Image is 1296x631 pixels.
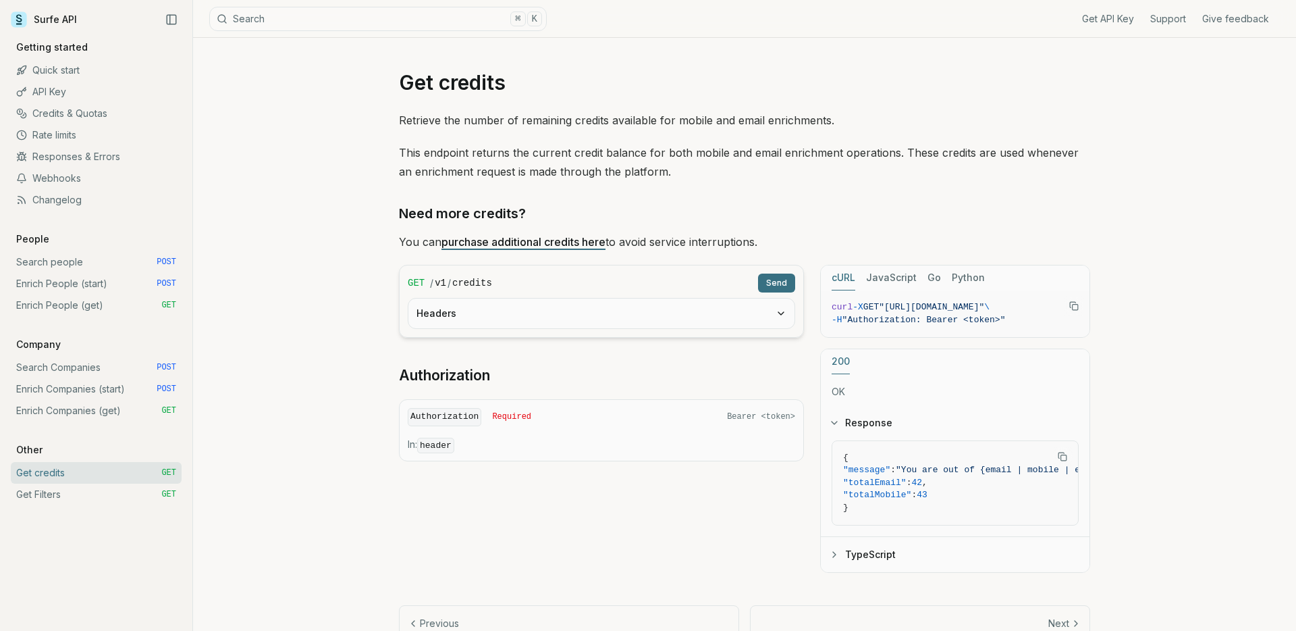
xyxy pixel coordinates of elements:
[843,490,911,500] span: "totalMobile"
[11,273,182,295] a: Enrich People (start) POST
[11,357,182,378] a: Search Companies POST
[843,453,848,463] span: {
[441,235,605,249] a: purchase additional credits here
[821,405,1089,440] button: Response
[832,315,842,325] span: -H
[911,478,922,488] span: 42
[1150,12,1186,26] a: Support
[11,189,182,211] a: Changelog
[863,302,879,312] span: GET
[917,490,927,500] span: 43
[927,266,941,291] button: Go
[435,276,446,290] code: v1
[161,405,176,416] span: GET
[527,11,542,26] kbd: K
[510,11,525,26] kbd: ⌘
[853,302,863,312] span: -X
[11,338,66,351] p: Company
[879,302,984,312] span: "[URL][DOMAIN_NAME]"
[492,411,531,422] span: Required
[11,59,182,81] a: Quick start
[11,103,182,124] a: Credits & Quotas
[399,232,1090,251] p: You can to avoid service interruptions.
[399,111,1090,130] p: Retrieve the number of remaining credits available for mobile and email enrichments.
[452,276,492,290] code: credits
[832,385,1079,399] p: OK
[11,295,182,316] a: Enrich People (get) GET
[984,302,990,312] span: \
[911,490,917,500] span: :
[209,7,547,31] button: Search⌘K
[1064,296,1084,316] button: Copy Text
[952,266,985,291] button: Python
[866,266,917,291] button: JavaScript
[11,9,77,30] a: Surfe API
[161,489,176,500] span: GET
[842,315,1006,325] span: "Authorization: Bearer <token>"
[832,266,855,291] button: cURL
[1052,447,1073,467] button: Copy Text
[922,478,927,488] span: ,
[1048,617,1069,630] p: Next
[821,440,1089,537] div: Response
[11,443,48,457] p: Other
[417,438,454,453] code: header
[843,478,907,488] span: "totalEmail"
[11,41,93,54] p: Getting started
[11,378,182,400] a: Enrich Companies (start) POST
[408,408,481,426] code: Authorization
[399,203,526,224] a: Need more credits?
[11,400,182,422] a: Enrich Companies (get) GET
[161,300,176,311] span: GET
[430,276,433,290] span: /
[157,362,176,373] span: POST
[11,484,182,505] a: Get Filters GET
[11,251,182,273] a: Search people POST
[408,438,795,453] p: In:
[907,478,912,488] span: :
[157,278,176,289] span: POST
[408,276,425,290] span: GET
[11,81,182,103] a: API Key
[11,146,182,168] a: Responses & Errors
[843,465,890,475] span: "message"
[1202,12,1269,26] a: Give feedback
[11,462,182,484] a: Get credits GET
[448,276,451,290] span: /
[843,503,848,513] span: }
[161,9,182,30] button: Collapse Sidebar
[1082,12,1134,26] a: Get API Key
[161,468,176,478] span: GET
[399,366,490,385] a: Authorization
[399,70,1090,95] h1: Get credits
[832,302,853,312] span: curl
[821,537,1089,572] button: TypeScript
[11,232,55,246] p: People
[832,349,850,374] button: 200
[727,411,795,422] span: Bearer <token>
[890,465,896,475] span: :
[157,257,176,268] span: POST
[408,299,794,328] button: Headers
[157,384,176,395] span: POST
[11,168,182,189] a: Webhooks
[11,124,182,146] a: Rate limits
[758,274,795,293] button: Send
[420,617,459,630] p: Previous
[399,143,1090,181] p: This endpoint returns the current credit balance for both mobile and email enrichment operations....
